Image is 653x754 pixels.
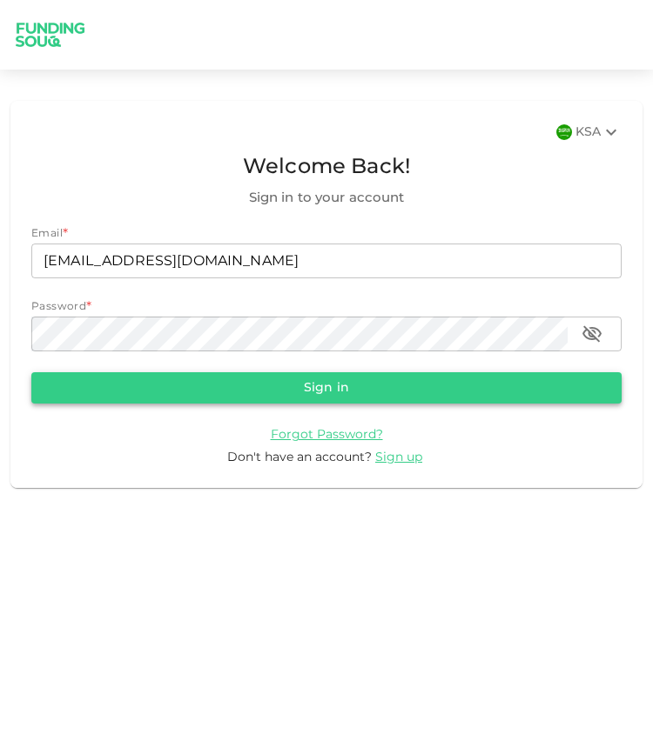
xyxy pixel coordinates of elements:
span: Sign up [375,451,422,464]
a: Forgot Password? [271,428,383,441]
input: password [31,317,568,351]
div: KSA [576,122,622,143]
input: email [31,244,622,278]
span: Password [31,302,86,312]
span: Don't have an account? [227,451,372,464]
button: Sign in [31,372,622,404]
span: Email [31,229,63,239]
span: Welcome Back! [31,151,622,184]
span: Forgot Password? [271,429,383,441]
img: flag-sa.b9a346574cdc8950dd34b50780441f57.svg [556,124,572,140]
span: Sign in to your account [31,188,622,209]
img: logo [7,12,94,58]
